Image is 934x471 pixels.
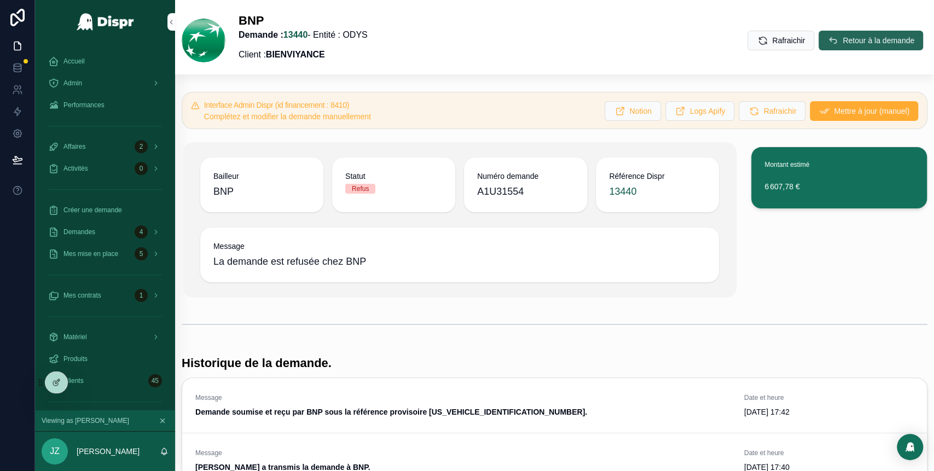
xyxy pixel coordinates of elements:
a: Créer une demande [42,200,169,220]
div: 5 [135,247,148,260]
span: Numéro demande [477,171,574,182]
a: 13440 [609,184,636,199]
img: App logo [76,13,135,31]
span: Montant estimé [764,161,809,168]
span: Rafraichir [772,35,805,46]
span: Date et heure [744,393,914,402]
div: scrollable content [35,44,175,410]
a: Activités0 [42,159,169,178]
div: Open Intercom Messenger [897,434,923,460]
a: Admin [42,73,169,93]
a: Mes contrats1 [42,286,169,305]
span: Accueil [63,57,85,66]
h5: Interface Admin Dispr (id financement : 8410) [204,101,596,109]
a: Performances [42,95,169,115]
a: Clients45 [42,371,169,391]
span: La demande est refusée chez BNP [213,254,706,269]
span: Produits [63,354,88,363]
span: Clients [63,376,84,385]
span: Matériel [63,333,87,341]
a: Demandes4 [42,222,169,242]
div: 45 [148,374,162,387]
a: Affaires2 [42,137,169,156]
div: 1 [135,289,148,302]
span: Complétez et modifier la demande manuellement [204,112,371,121]
span: Message [213,241,706,252]
div: 4 [135,225,148,239]
a: Mes mise en place5 [42,244,169,264]
span: Statut [345,171,442,182]
strong: BIENVIYANCE [266,50,325,59]
span: Date et heure [744,449,914,457]
div: Complétez et modifier la demande manuellement [204,111,596,122]
a: Matériel [42,327,169,347]
strong: Demande : [239,30,308,39]
span: Admin [63,79,82,88]
span: Notion [629,106,651,117]
span: A1U31554 [477,184,574,199]
span: Message [195,393,731,402]
button: Mettre à jour (manuel) [810,101,918,121]
button: Rafraichir [739,101,805,121]
button: Logs Apify [665,101,735,121]
span: Référence Dispr [609,171,706,182]
p: [PERSON_NAME] [77,446,140,457]
p: - Entité : ODYS [239,28,368,42]
span: 6 607,78 € [764,181,914,192]
button: Rafraichir [747,31,814,50]
h1: Historique de la demande. [182,356,332,371]
span: Bailleur [213,171,310,182]
span: Affaires [63,142,85,151]
span: Mes mise en place [63,249,118,258]
button: Retour à la demande [819,31,923,50]
span: Demandes [63,228,95,236]
span: Performances [63,101,105,109]
span: Mes contrats [63,291,101,300]
span: Viewing as [PERSON_NAME] [42,416,129,425]
a: 13440 [283,30,308,39]
h1: BNP [239,13,368,28]
span: BNP [213,184,310,199]
button: Notion [605,101,660,121]
span: [DATE] 17:42 [744,406,914,417]
span: Logs Apify [690,106,726,117]
div: 0 [135,162,148,175]
p: Client : [239,48,368,61]
span: Activités [63,164,88,173]
span: Rafraichir [763,106,796,117]
div: Refus [352,184,369,194]
strong: Demande soumise et reçu par BNP sous la référence provisoire [US_VEHICLE_IDENTIFICATION_NUMBER]. [195,408,587,416]
span: Créer une demande [63,206,122,214]
span: Message [195,449,731,457]
span: Retour à la demande [843,35,914,46]
span: Mettre à jour (manuel) [834,106,909,117]
span: JZ [50,445,60,458]
a: Produits [42,349,169,369]
div: 2 [135,140,148,153]
a: Accueil [42,51,169,71]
